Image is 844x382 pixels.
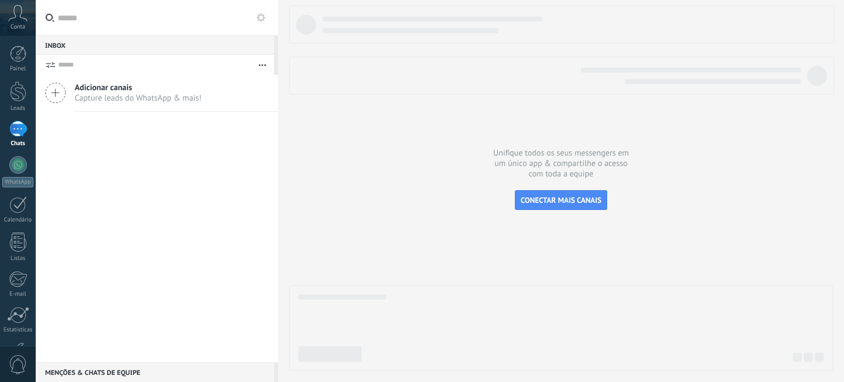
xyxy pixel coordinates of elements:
span: Conta [10,24,25,31]
div: Painel [2,65,34,73]
span: Capture leads do WhatsApp & mais! [75,93,202,103]
div: Estatísticas [2,326,34,334]
div: Calendário [2,217,34,224]
span: CONECTAR MAIS CANAIS [521,195,602,205]
div: Listas [2,255,34,262]
span: Adicionar canais [75,82,202,93]
div: E-mail [2,291,34,298]
button: CONECTAR MAIS CANAIS [515,190,608,210]
div: Chats [2,140,34,147]
div: Menções & Chats de equipe [36,362,274,382]
div: Leads [2,105,34,112]
div: WhatsApp [2,177,34,187]
div: Inbox [36,35,274,55]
